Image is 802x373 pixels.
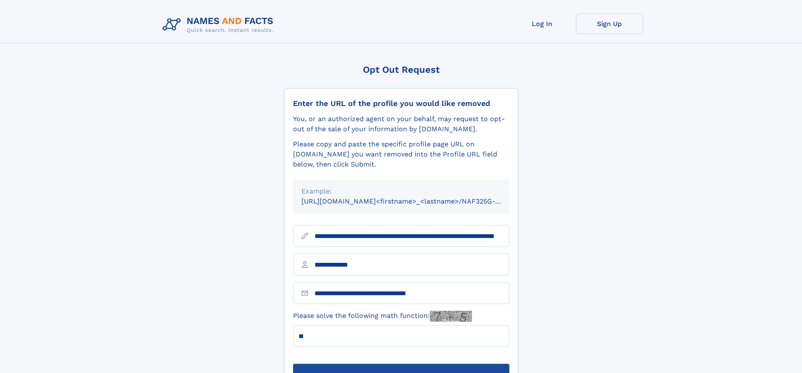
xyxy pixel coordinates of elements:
[159,13,280,36] img: Logo Names and Facts
[293,114,509,134] div: You, or an authorized agent on your behalf, may request to opt-out of the sale of your informatio...
[293,139,509,169] div: Please copy and paste the specific profile page URL on [DOMAIN_NAME] you want removed into the Pr...
[509,13,576,34] a: Log In
[293,311,472,322] label: Please solve the following math function:
[576,13,643,34] a: Sign Up
[284,64,518,75] div: Opt Out Request
[293,99,509,108] div: Enter the URL of the profile you would like removed
[301,186,501,196] div: Example:
[301,197,525,205] small: [URL][DOMAIN_NAME]<firstname>_<lastname>/NAF325G-xxxxxxxx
